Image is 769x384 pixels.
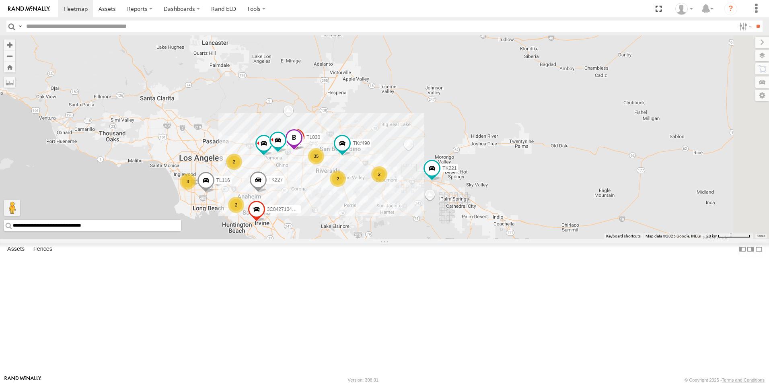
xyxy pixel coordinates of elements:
[3,244,29,255] label: Assets
[672,3,696,15] div: Daniel Del Muro
[606,233,641,239] button: Keyboard shortcuts
[4,50,15,62] button: Zoom out
[646,234,701,238] span: Map data ©2025 Google, INEGI
[228,197,244,213] div: 2
[4,39,15,50] button: Zoom in
[704,233,753,239] button: Map Scale: 20 km per 78 pixels
[722,378,765,382] a: Terms and Conditions
[226,154,242,170] div: 2
[706,234,718,238] span: 20 km
[216,178,230,183] span: TL116
[348,378,378,382] div: Version: 308.01
[17,21,23,32] label: Search Query
[4,62,15,72] button: Zoom Home
[308,148,324,164] div: 35
[353,140,370,146] span: TK#490
[442,166,456,171] span: TK221
[4,76,15,88] label: Measure
[736,21,753,32] label: Search Filter Options
[330,171,346,187] div: 2
[4,376,41,384] a: Visit our Website
[371,166,387,182] div: 2
[29,244,56,255] label: Fences
[755,90,769,101] label: Map Settings
[8,6,50,12] img: rand-logo.svg
[757,235,765,238] a: Terms (opens in new tab)
[269,177,283,183] span: TK227
[746,244,755,255] label: Dock Summary Table to the Right
[267,206,301,212] span: 3C8427104DF8
[180,173,196,190] div: 3
[4,200,20,216] button: Drag Pegman onto the map to open Street View
[306,135,320,140] span: TL030
[738,244,746,255] label: Dock Summary Table to the Left
[724,2,737,15] i: ?
[685,378,765,382] div: © Copyright 2025 -
[755,244,763,255] label: Hide Summary Table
